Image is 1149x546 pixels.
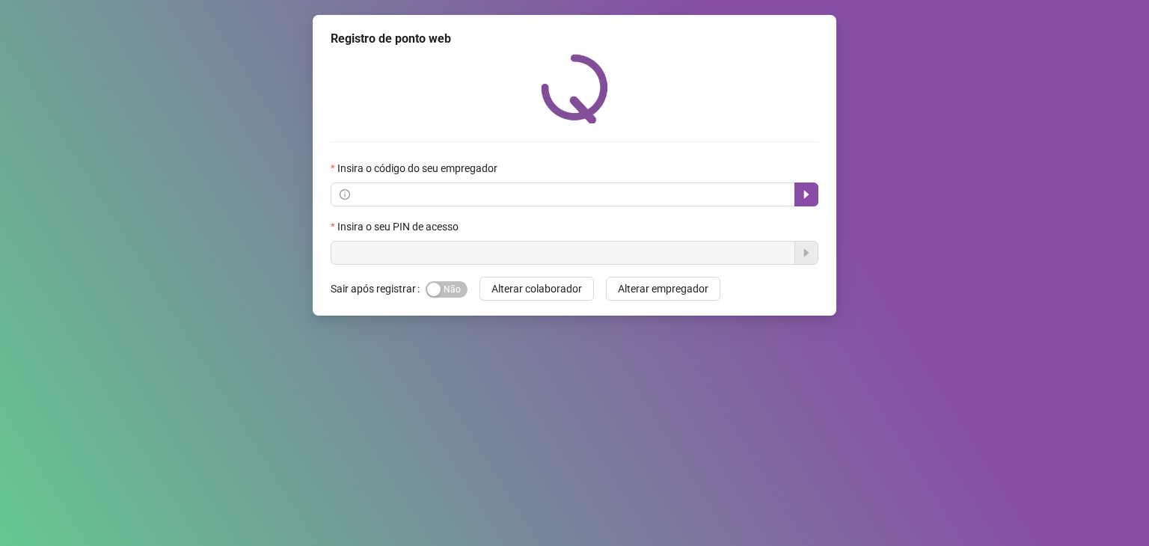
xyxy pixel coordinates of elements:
label: Sair após registrar [331,277,426,301]
span: caret-right [800,188,812,200]
button: Alterar colaborador [479,277,594,301]
label: Insira o código do seu empregador [331,160,507,177]
img: QRPoint [541,54,608,123]
button: Alterar empregador [606,277,720,301]
span: Alterar empregador [618,280,708,297]
span: info-circle [340,189,350,200]
label: Insira o seu PIN de acesso [331,218,468,235]
div: Registro de ponto web [331,30,818,48]
span: Alterar colaborador [491,280,582,297]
